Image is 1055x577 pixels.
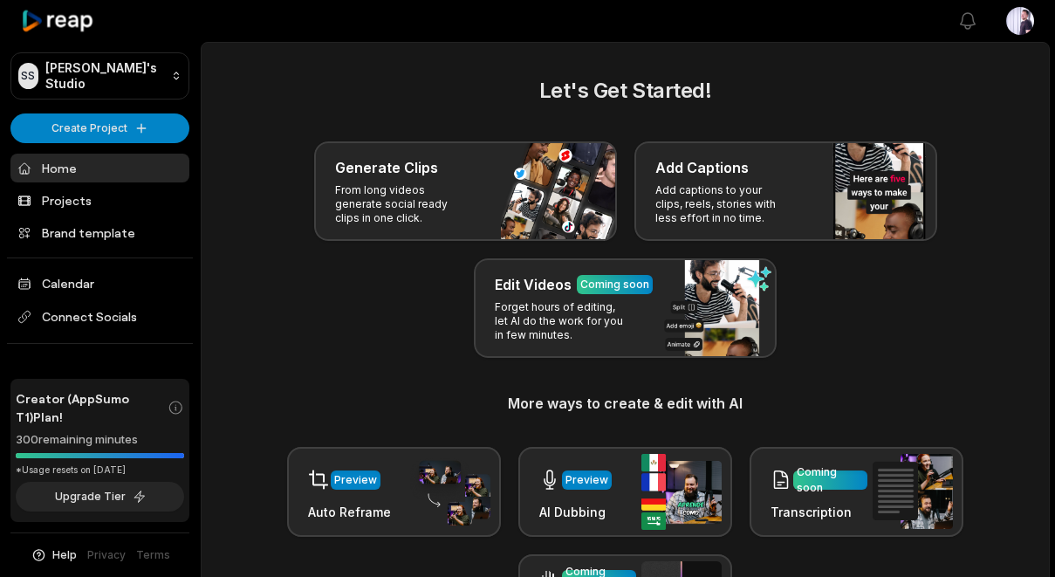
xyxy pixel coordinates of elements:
h3: Add Captions [655,157,749,178]
a: Privacy [87,547,126,563]
span: Creator (AppSumo T1) Plan! [16,389,168,426]
img: auto_reframe.png [410,458,490,526]
span: Help [52,547,77,563]
h3: Generate Clips [335,157,438,178]
button: Help [31,547,77,563]
button: Create Project [10,113,189,143]
h3: Transcription [771,503,867,521]
a: Calendar [10,269,189,298]
h3: Auto Reframe [308,503,391,521]
span: Connect Socials [10,301,189,333]
div: Preview [334,472,377,488]
a: Brand template [10,218,189,247]
button: Upgrade Tier [16,482,184,512]
div: Coming soon [797,464,864,496]
h3: More ways to create & edit with AI [223,393,1028,414]
div: Coming soon [580,277,649,292]
img: ai_dubbing.png [641,454,722,530]
p: Forget hours of editing, let AI do the work for you in few minutes. [495,300,630,342]
img: transcription.png [873,454,953,529]
h3: AI Dubbing [539,503,612,521]
div: Preview [565,472,608,488]
a: Projects [10,186,189,215]
h3: Edit Videos [495,274,572,295]
p: Add captions to your clips, reels, stories with less effort in no time. [655,183,791,225]
div: *Usage resets on [DATE] [16,464,184,477]
p: [PERSON_NAME]'s Studio [45,60,164,92]
h2: Let's Get Started! [223,75,1028,106]
div: 300 remaining minutes [16,431,184,449]
p: From long videos generate social ready clips in one click. [335,183,470,225]
a: Home [10,154,189,182]
div: SS [18,63,38,89]
a: Terms [136,547,170,563]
